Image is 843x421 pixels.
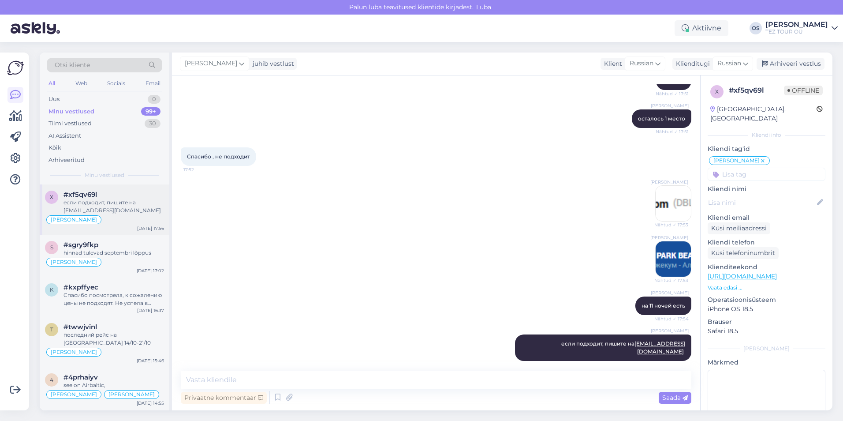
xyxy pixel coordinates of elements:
[708,284,825,292] p: Vaata edasi ...
[474,3,494,11] span: Luba
[715,88,719,95] span: x
[137,357,164,364] div: [DATE] 15:46
[63,373,98,381] span: #4prhaiyv
[50,244,53,251] span: s
[185,59,237,68] span: [PERSON_NAME]
[710,105,817,123] div: [GEOGRAPHIC_DATA], [GEOGRAPHIC_DATA]
[50,286,54,293] span: k
[51,217,97,222] span: [PERSON_NAME]
[561,340,685,355] span: если подходит, пишите на
[750,22,762,34] div: OS
[7,60,24,76] img: Askly Logo
[654,277,688,284] span: Nähtud ✓ 17:53
[74,78,89,89] div: Web
[757,58,824,70] div: Arhiveeri vestlus
[601,59,622,68] div: Klient
[63,191,97,199] span: #xf5qv69l
[48,107,94,116] div: Minu vestlused
[48,95,60,104] div: Uus
[662,394,688,402] span: Saada
[656,90,689,97] span: Nähtud ✓ 17:51
[137,307,164,314] div: [DATE] 16:37
[717,59,741,68] span: Russian
[708,295,825,304] p: Operatsioonisüsteem
[55,60,90,70] span: Otsi kliente
[63,323,97,331] span: #twwjvinl
[675,20,728,36] div: Aktiivne
[708,263,825,272] p: Klienditeekond
[148,95,160,104] div: 0
[650,234,688,241] span: [PERSON_NAME]
[63,291,164,307] div: Спасибо посмотрела, к сожалению цены не подходят. Не успела в айрбалтике купить и теперь ищу друг...
[708,144,825,154] p: Kliendi tag'id
[708,184,825,194] p: Kliendi nimi
[656,186,691,221] img: Attachment
[784,86,823,95] span: Offline
[50,376,53,383] span: 4
[50,194,53,200] span: x
[654,316,689,322] span: Nähtud ✓ 17:54
[642,302,685,309] span: на 11 ночей есть
[63,199,164,214] div: если подходит, пишите на [EMAIL_ADDRESS][DOMAIN_NAME]
[729,85,784,96] div: # xf5qv69l
[708,168,825,181] input: Lisa tag
[708,317,825,327] p: Brauser
[656,241,691,277] img: Attachment
[187,153,250,160] span: Спасибо , не подходит
[63,381,164,389] div: see on Airbaltic,
[137,400,164,406] div: [DATE] 14:55
[63,283,98,291] span: #kxpffyec
[651,102,689,109] span: [PERSON_NAME]
[634,340,685,355] a: [EMAIL_ADDRESS][DOMAIN_NAME]
[144,78,162,89] div: Email
[650,179,688,185] span: [PERSON_NAME]
[105,78,127,89] div: Socials
[651,327,689,334] span: [PERSON_NAME]
[765,21,838,35] a: [PERSON_NAME]TEZ TOUR OÜ
[137,225,164,232] div: [DATE] 17:56
[672,59,710,68] div: Klienditugi
[630,59,653,68] span: Russian
[655,361,689,368] span: Nähtud ✓ 17:56
[638,115,685,122] span: осталось 1 место
[50,326,53,333] span: t
[656,128,689,135] span: Nähtud ✓ 17:51
[765,28,828,35] div: TEZ TOUR OÜ
[708,213,825,222] p: Kliendi email
[51,350,97,355] span: [PERSON_NAME]
[708,358,825,367] p: Märkmed
[51,259,97,265] span: [PERSON_NAME]
[137,267,164,274] div: [DATE] 17:02
[708,304,825,314] p: iPhone OS 18.5
[48,132,81,140] div: AI Assistent
[63,249,164,257] div: hinnad tulevad septembri lõppus
[63,331,164,347] div: последний рейс на [GEOGRAPHIC_DATA] 14/10-21/10
[48,143,61,152] div: Kõik
[713,158,760,163] span: [PERSON_NAME]
[48,156,85,165] div: Arhiveeritud
[708,272,777,280] a: [URL][DOMAIN_NAME]
[651,289,689,296] span: [PERSON_NAME]
[183,166,216,173] span: 17:52
[708,198,815,207] input: Lisa nimi
[51,392,97,397] span: [PERSON_NAME]
[708,222,770,234] div: Küsi meiliaadressi
[141,107,160,116] div: 99+
[708,238,825,247] p: Kliendi telefon
[48,119,92,128] div: Tiimi vestlused
[47,78,57,89] div: All
[708,131,825,139] div: Kliendi info
[654,222,688,228] span: Nähtud ✓ 17:53
[108,392,155,397] span: [PERSON_NAME]
[765,21,828,28] div: [PERSON_NAME]
[85,171,124,179] span: Minu vestlused
[63,241,98,249] span: #sgry9fkp
[708,247,779,259] div: Küsi telefoninumbrit
[708,345,825,353] div: [PERSON_NAME]
[249,59,294,68] div: juhib vestlust
[145,119,160,128] div: 30
[708,327,825,336] p: Safari 18.5
[181,392,267,404] div: Privaatne kommentaar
